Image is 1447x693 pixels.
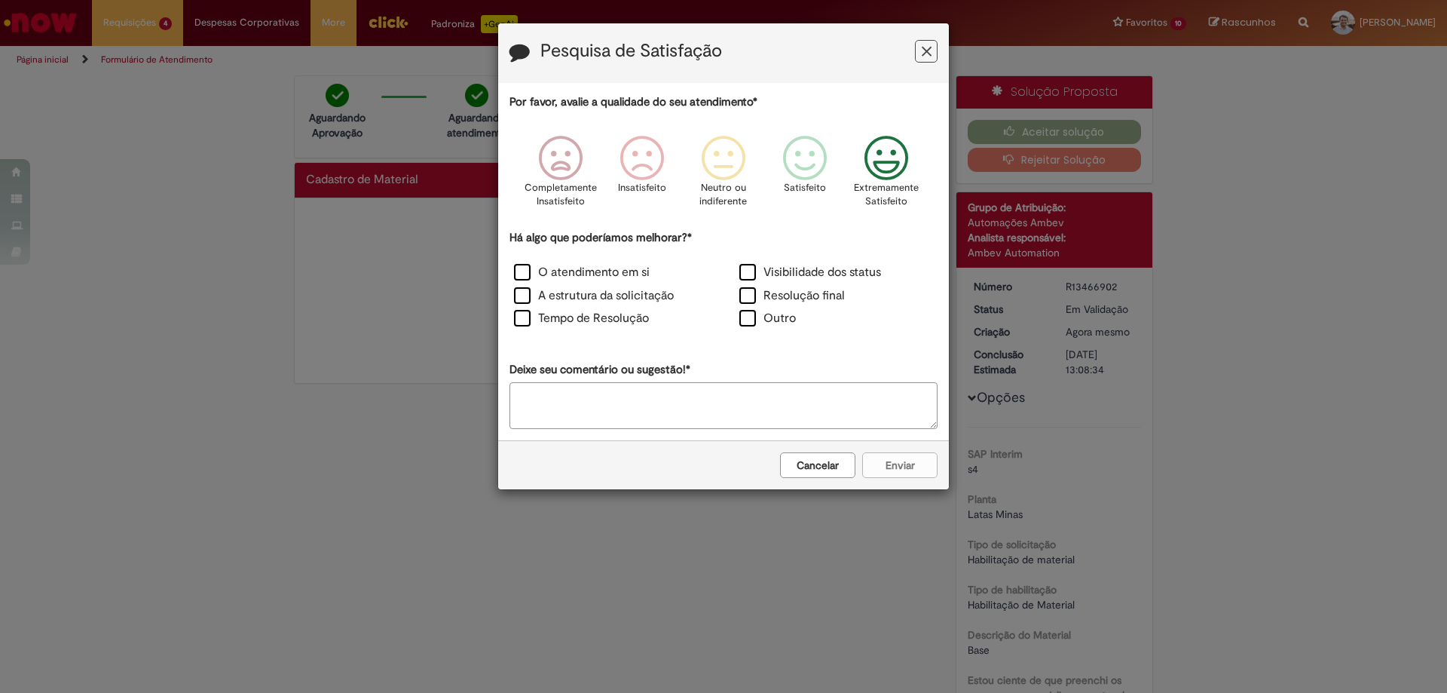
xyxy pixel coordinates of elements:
[514,287,674,305] label: A estrutura da solicitação
[848,124,925,228] div: Extremamente Satisfeito
[540,41,722,61] label: Pesquisa de Satisfação
[784,181,826,195] p: Satisfeito
[766,124,843,228] div: Satisfeito
[685,124,762,228] div: Neutro ou indiferente
[739,310,796,327] label: Outro
[854,181,919,209] p: Extremamente Satisfeito
[509,362,690,378] label: Deixe seu comentário ou sugestão!*
[522,124,598,228] div: Completamente Insatisfeito
[618,181,666,195] p: Insatisfeito
[604,124,681,228] div: Insatisfeito
[696,181,751,209] p: Neutro ou indiferente
[780,452,855,478] button: Cancelar
[739,264,881,281] label: Visibilidade dos status
[509,94,757,110] label: Por favor, avalie a qualidade do seu atendimento*
[509,230,938,332] div: Há algo que poderíamos melhorar?*
[514,310,649,327] label: Tempo de Resolução
[739,287,845,305] label: Resolução final
[514,264,650,281] label: O atendimento em si
[525,181,597,209] p: Completamente Insatisfeito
